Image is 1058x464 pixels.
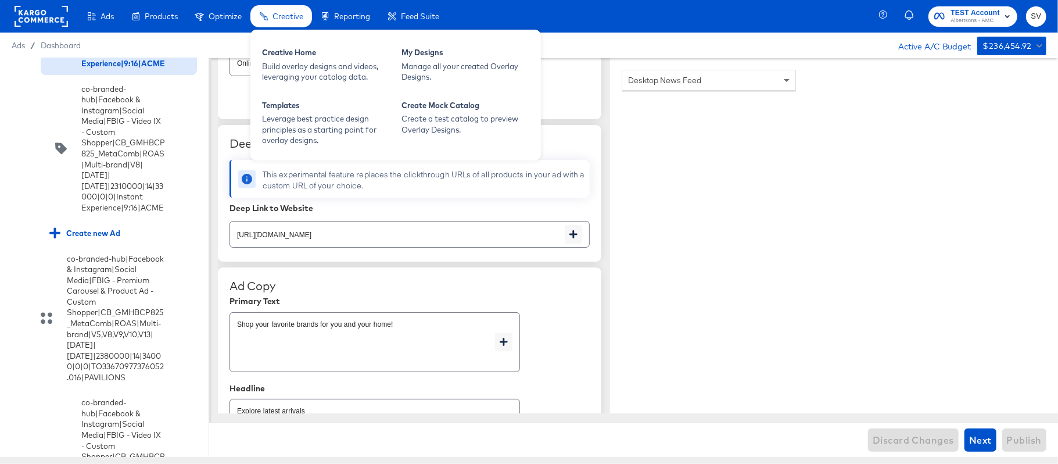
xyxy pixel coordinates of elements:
span: TEST Account [951,7,1000,19]
div: Primary Text [229,297,590,306]
div: Active A/C Budget [886,37,971,54]
input: Select Product Sales Channel [235,57,410,70]
span: / [25,41,41,50]
div: Deep Link [229,137,590,151]
div: This experimental feature replaces the clickthrough URLs of all products in your ad with a custom... [263,169,585,191]
div: $236,454.92 [983,39,1032,53]
textarea: Shop your favorite brands for you and your home! [237,322,495,363]
span: Feed Suite [401,12,439,21]
span: Reporting [334,12,370,21]
button: Next [964,429,996,452]
div: Deep Link to Website [229,204,590,213]
input: https://www.example.com/page [230,217,565,242]
div: Ad Copy [229,279,590,293]
div: co-branded-hub|Facebook & Instagram|Social Media|FBIG - Video IX - Custom Shopper|CB_GMHBCP825_Me... [81,84,165,213]
div: co-branded-hub|Facebook & Instagram|Social Media|FBIG - Premium Carousel & Product Ad - Custom Sh... [67,254,165,383]
span: Products [145,12,178,21]
textarea: Explore latest arrivals [237,408,495,450]
span: Albertsons - AMC [951,16,1000,26]
a: Dashboard [41,41,81,50]
div: co-branded-hub|Facebook & Instagram|Social Media|FBIG - Video IX - Custom Shopper|CB_GMHBCP825_Me... [12,78,197,219]
span: Optimize [209,12,242,21]
button: TEST AccountAlbertsons - AMC [928,6,1017,27]
div: Headline [229,384,590,393]
div: co-branded-hub|Facebook & Instagram|Social Media|FBIG - Premium Carousel & Product Ad - Custom Sh... [12,248,197,389]
button: $236,454.92 [977,37,1046,55]
button: SV [1026,6,1046,27]
span: Creative [272,12,303,21]
div: Create new Ad [41,222,197,244]
span: Desktop News Feed [628,75,701,85]
span: Next [969,432,992,448]
span: SV [1031,10,1042,23]
span: Ads [101,12,114,21]
div: Create new Ad [49,227,120,238]
span: Ads [12,41,25,50]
